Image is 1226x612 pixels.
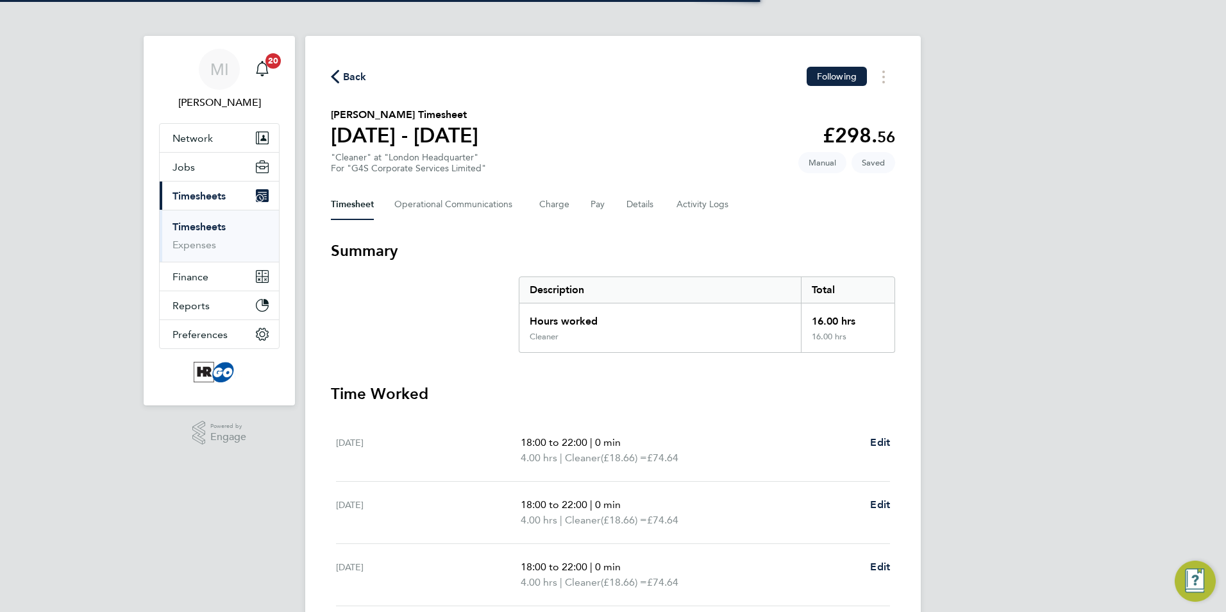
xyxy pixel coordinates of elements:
[560,514,562,526] span: |
[172,132,213,144] span: Network
[565,513,601,528] span: Cleaner
[336,435,521,466] div: [DATE]
[331,189,374,220] button: Timesheet
[160,320,279,348] button: Preferences
[521,498,587,511] span: 18:00 to 22:00
[870,436,890,448] span: Edit
[870,498,890,511] span: Edit
[394,189,519,220] button: Operational Communications
[676,189,730,220] button: Activity Logs
[172,239,216,251] a: Expenses
[601,514,647,526] span: (£18.66) =
[210,61,229,78] span: MI
[565,575,601,590] span: Cleaner
[872,67,895,87] button: Timesheets Menu
[210,432,246,443] span: Engage
[521,452,557,464] span: 4.00 hrs
[331,241,895,261] h3: Summary
[521,561,587,573] span: 18:00 to 22:00
[521,514,557,526] span: 4.00 hrs
[343,69,367,85] span: Back
[172,190,226,202] span: Timesheets
[601,576,647,588] span: (£18.66) =
[160,153,279,181] button: Jobs
[265,53,281,69] span: 20
[336,559,521,590] div: [DATE]
[519,277,801,303] div: Description
[172,328,228,341] span: Preferences
[870,559,890,575] a: Edit
[249,49,275,90] a: 20
[539,189,570,220] button: Charge
[560,452,562,464] span: |
[801,277,894,303] div: Total
[590,436,592,448] span: |
[801,303,894,332] div: 16.00 hrs
[160,210,279,262] div: Timesheets
[331,123,478,148] h1: [DATE] - [DATE]
[877,128,895,146] span: 56
[590,561,592,573] span: |
[160,291,279,319] button: Reports
[595,436,621,448] span: 0 min
[530,332,558,342] div: Cleaner
[172,221,226,233] a: Timesheets
[870,561,890,573] span: Edit
[159,362,280,382] a: Go to home page
[852,152,895,173] span: This timesheet is Saved.
[647,452,678,464] span: £74.64
[870,497,890,513] a: Edit
[331,107,478,123] h2: [PERSON_NAME] Timesheet
[172,161,195,173] span: Jobs
[172,271,208,283] span: Finance
[817,71,857,82] span: Following
[595,498,621,511] span: 0 min
[159,95,280,110] span: Michelle Ings
[160,262,279,291] button: Finance
[172,300,210,312] span: Reports
[801,332,894,352] div: 16.00 hrs
[647,576,678,588] span: £74.64
[331,384,895,404] h3: Time Worked
[192,421,247,445] a: Powered byEngage
[519,276,895,353] div: Summary
[823,123,895,148] app-decimal: £298.
[159,49,280,110] a: MI[PERSON_NAME]
[519,303,801,332] div: Hours worked
[870,435,890,450] a: Edit
[1175,561,1216,602] button: Engage Resource Center
[798,152,846,173] span: This timesheet was manually created.
[194,362,245,382] img: hrgoplc-logo-retina.png
[590,498,592,511] span: |
[626,189,656,220] button: Details
[331,152,486,174] div: "Cleaner" at "London Headquarter"
[144,36,295,405] nav: Main navigation
[595,561,621,573] span: 0 min
[331,69,367,85] button: Back
[807,67,867,86] button: Following
[521,576,557,588] span: 4.00 hrs
[331,163,486,174] div: For "G4S Corporate Services Limited"
[560,576,562,588] span: |
[210,421,246,432] span: Powered by
[591,189,606,220] button: Pay
[336,497,521,528] div: [DATE]
[160,182,279,210] button: Timesheets
[647,514,678,526] span: £74.64
[565,450,601,466] span: Cleaner
[521,436,587,448] span: 18:00 to 22:00
[160,124,279,152] button: Network
[601,452,647,464] span: (£18.66) =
